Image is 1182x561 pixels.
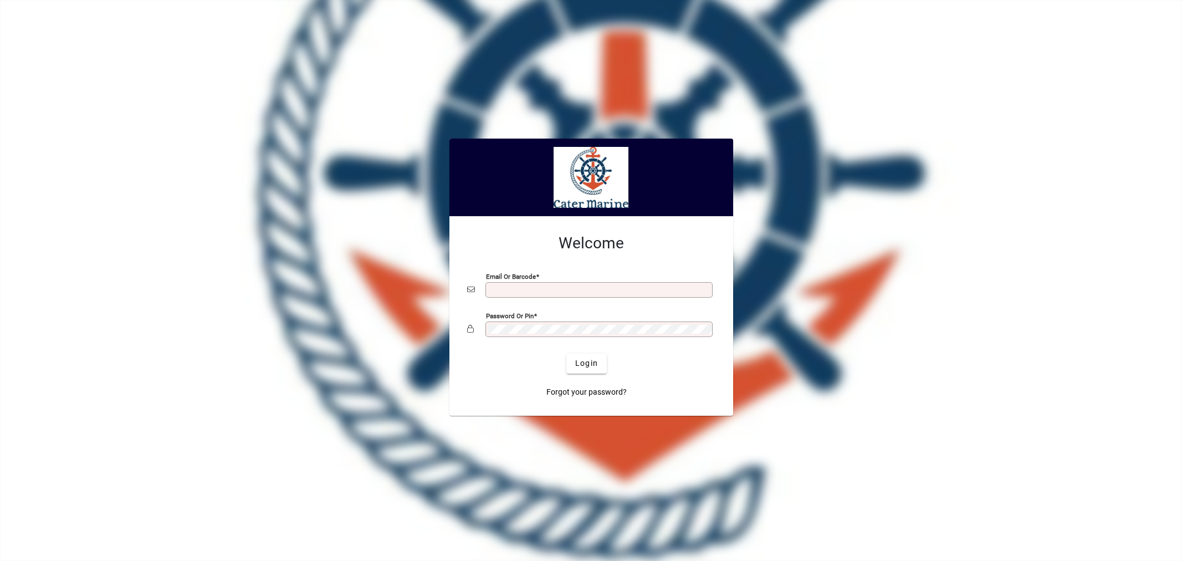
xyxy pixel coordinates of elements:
[546,386,627,398] span: Forgot your password?
[542,382,631,402] a: Forgot your password?
[575,358,598,369] span: Login
[467,234,715,253] h2: Welcome
[566,354,607,374] button: Login
[486,312,534,319] mat-label: Password or Pin
[486,272,536,280] mat-label: Email or Barcode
